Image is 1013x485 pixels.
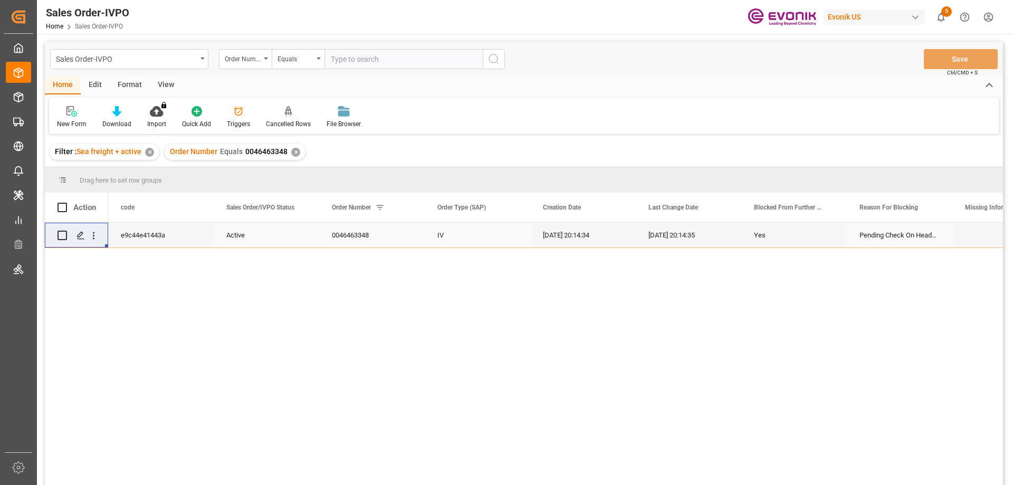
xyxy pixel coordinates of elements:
[847,223,952,248] div: Pending Check On Header Level, Special Transport Requirements Unchecked
[170,147,217,156] span: Order Number
[245,147,288,156] span: 0046463348
[150,77,182,94] div: View
[929,5,953,29] button: show 5 new notifications
[220,147,243,156] span: Equals
[332,204,371,211] span: Order Number
[55,147,77,156] span: Filter :
[45,77,81,94] div: Home
[46,23,63,30] a: Home
[278,52,313,64] div: Equals
[636,223,741,248] div: [DATE] 20:14:35
[145,148,154,157] div: ✕
[324,49,483,69] input: Type to search
[182,119,211,129] div: Quick Add
[425,223,530,248] div: IV
[46,5,129,21] div: Sales Order-IVPO
[483,49,505,69] button: search button
[319,223,425,248] div: 0046463348
[437,204,486,211] span: Order Type (SAP)
[45,223,108,248] div: Press SPACE to select this row.
[754,223,834,248] div: Yes
[953,5,977,29] button: Help Center
[859,204,918,211] span: Reason For Blocking
[824,9,925,25] div: Evonik US
[227,119,250,129] div: Triggers
[50,49,208,69] button: open menu
[226,223,307,248] div: Active
[272,49,324,69] button: open menu
[327,119,361,129] div: File Browser
[77,147,141,156] span: Sea freight + active
[73,203,96,212] div: Action
[81,77,110,94] div: Edit
[266,119,311,129] div: Cancelled Rows
[924,49,998,69] button: Save
[530,223,636,248] div: [DATE] 20:14:34
[941,6,952,17] span: 5
[57,119,87,129] div: New Form
[291,148,300,157] div: ✕
[226,204,294,211] span: Sales Order/IVPO Status
[219,49,272,69] button: open menu
[543,204,581,211] span: Creation Date
[56,52,197,65] div: Sales Order-IVPO
[108,223,214,248] div: e9c44e41443a
[748,8,816,26] img: Evonik-brand-mark-Deep-Purple-RGB.jpeg_1700498283.jpeg
[824,7,929,27] button: Evonik US
[102,119,131,129] div: Download
[110,77,150,94] div: Format
[754,204,825,211] span: Blocked From Further Processing
[225,52,261,64] div: Order Number
[80,176,162,184] span: Drag here to set row groups
[648,204,698,211] span: Last Change Date
[947,69,978,77] span: Ctrl/CMD + S
[121,204,135,211] span: code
